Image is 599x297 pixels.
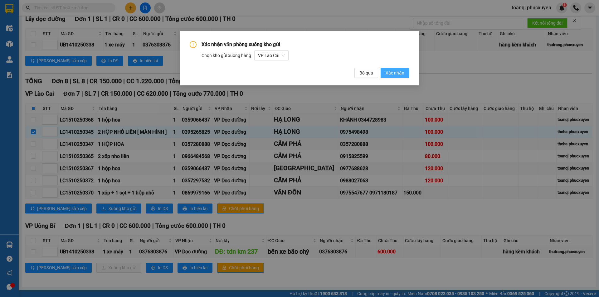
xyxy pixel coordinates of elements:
[258,51,285,60] span: VP Lào Cai
[381,68,409,78] button: Xác nhận
[190,41,197,48] span: exclamation-circle
[202,41,280,47] span: Xác nhận văn phòng xuống kho gửi
[359,69,373,76] span: Bỏ qua
[6,42,60,58] span: Gửi hàng Hạ Long: Hotline:
[202,50,409,60] div: Chọn kho gửi xuống hàng
[3,18,63,40] span: Gửi hàng [GEOGRAPHIC_DATA]: Hotline:
[3,24,63,35] strong: 024 3236 3236 -
[354,68,378,78] button: Bỏ qua
[7,3,59,17] strong: Công ty TNHH Phúc Xuyên
[386,69,404,76] span: Xác nhận
[13,29,62,40] strong: 0888 827 827 - 0848 827 827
